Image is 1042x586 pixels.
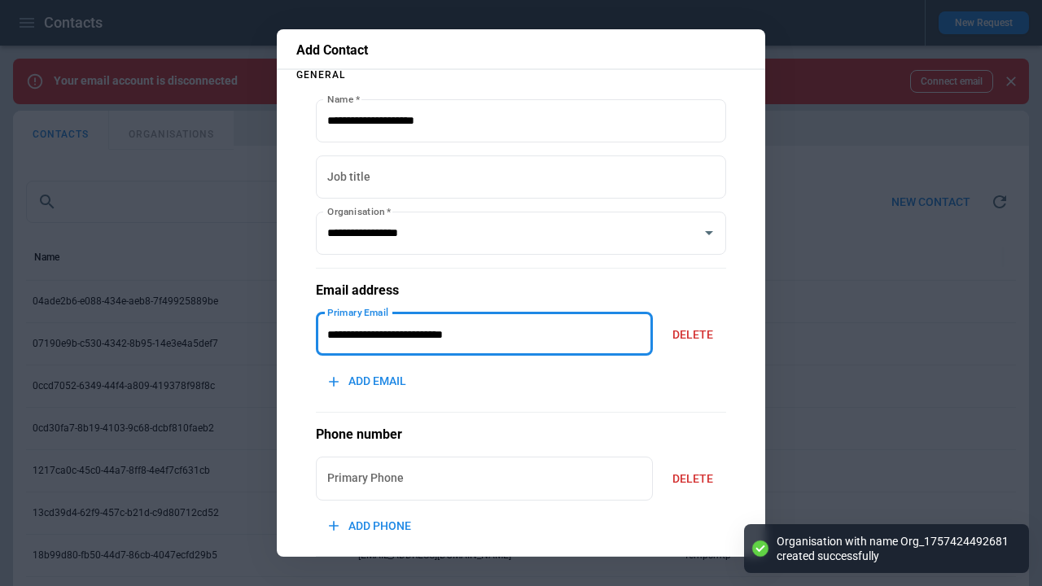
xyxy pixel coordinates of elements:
[296,70,746,80] p: General
[327,204,391,218] label: Organisation
[316,282,726,300] h5: Email address
[296,42,746,59] p: Add Contact
[327,305,389,319] label: Primary Email
[659,461,726,496] button: DELETE
[659,317,726,352] button: DELETE
[777,534,1013,563] div: Organisation with name Org_1757424492681 created successfully
[316,426,726,444] h5: Phone number
[316,509,424,544] button: ADD PHONE
[327,92,360,106] label: Name
[316,364,419,399] button: ADD EMAIL
[316,556,726,581] p: Notes
[698,221,720,244] button: Open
